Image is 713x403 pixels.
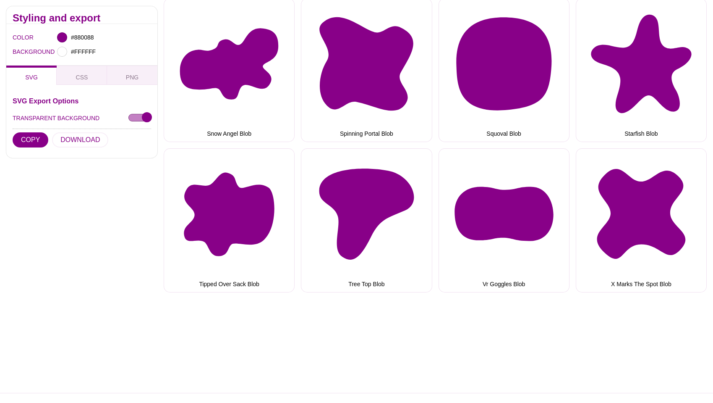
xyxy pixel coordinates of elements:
[13,46,23,57] label: BACKGROUND
[13,132,48,148] button: COPY
[13,113,99,124] label: TRANSPARENT BACKGROUND
[57,66,107,85] button: CSS
[164,148,295,292] button: Tipped Over Sack Blob
[52,132,108,148] button: DOWNLOAD
[13,15,151,21] h2: Styling and export
[439,148,569,292] button: Vr Goggles Blob
[107,66,157,85] button: PNG
[76,74,88,81] span: CSS
[13,97,151,104] h3: SVG Export Options
[301,148,432,292] button: Tree Top Blob
[576,148,707,292] button: X Marks The Spot Blob
[13,32,23,43] label: COLOR
[126,74,138,81] span: PNG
